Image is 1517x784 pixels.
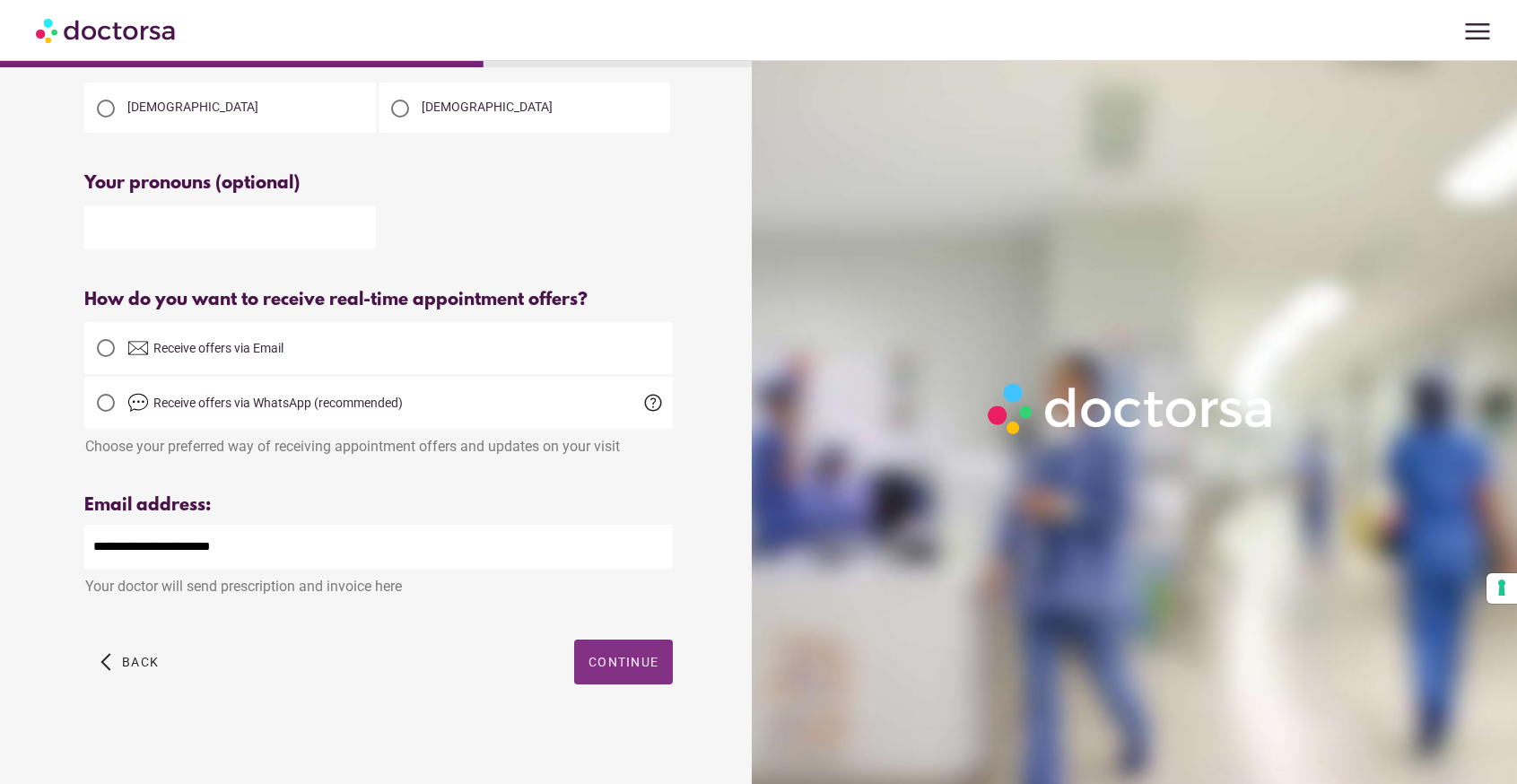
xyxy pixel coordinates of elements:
div: Choose your preferred way of receiving appointment offers and updates on your visit [84,429,673,455]
img: Logo-Doctorsa-trans-White-partial-flat.png [980,375,1283,442]
div: How do you want to receive real-time appointment offers? [84,290,673,310]
span: Continue [588,655,658,669]
button: Your consent preferences for tracking technologies [1486,573,1517,604]
div: Your pronouns (optional) [84,173,673,194]
img: chat [127,392,149,414]
span: menu [1460,14,1495,48]
button: Continue [574,640,673,684]
span: Back [122,655,159,669]
span: [DEMOGRAPHIC_DATA] [127,100,258,114]
span: Receive offers via WhatsApp (recommended) [153,396,403,410]
span: help [642,392,664,414]
img: email [127,337,149,359]
button: arrow_back_ios Back [93,640,166,684]
img: Doctorsa.com [36,10,178,50]
div: Your doctor will send prescription and invoice here [84,569,673,595]
span: [DEMOGRAPHIC_DATA] [422,100,553,114]
span: Receive offers via Email [153,341,283,355]
div: Email address: [84,495,673,516]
